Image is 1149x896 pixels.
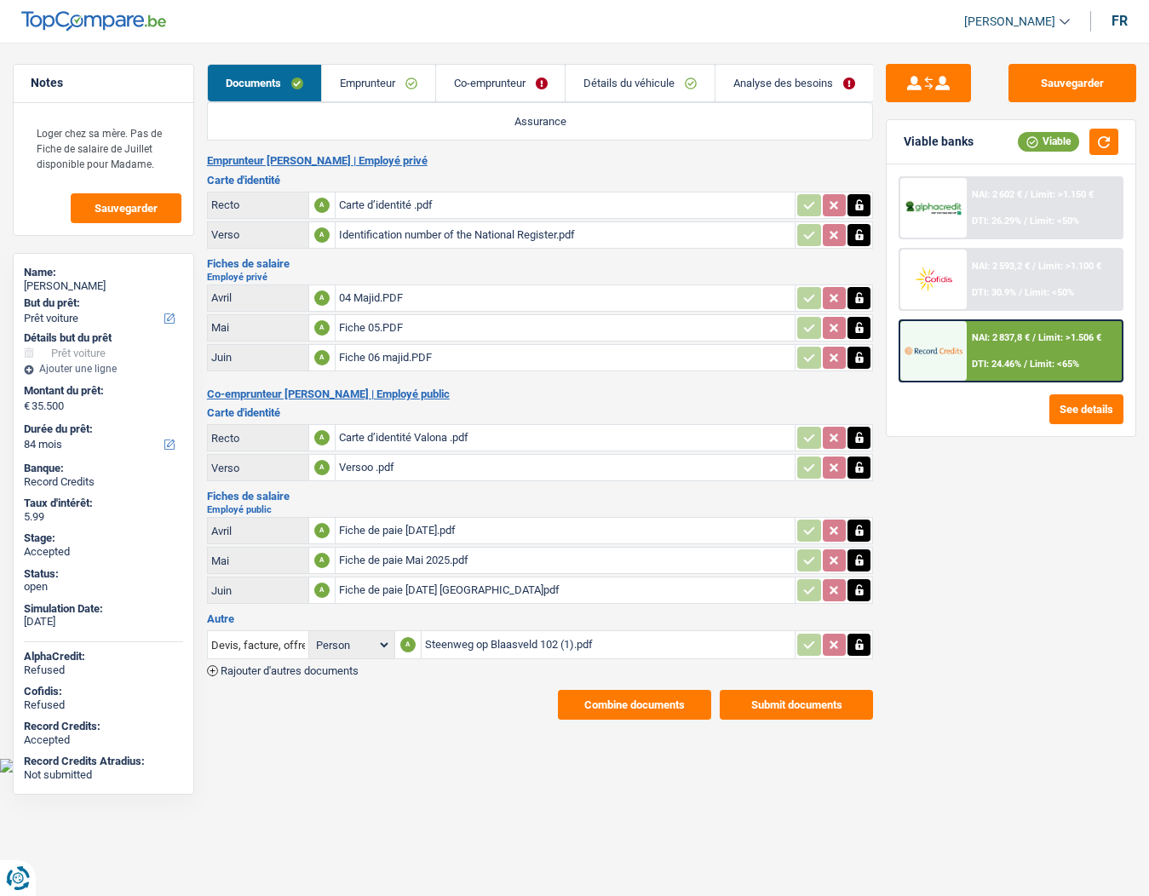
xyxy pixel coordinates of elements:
[24,567,183,581] div: Status:
[1031,189,1094,200] span: Limit: >1.150 €
[1032,261,1036,272] span: /
[558,690,711,720] button: Combine documents
[24,399,30,413] span: €
[207,258,873,269] h3: Fiches de salaire
[24,296,180,310] label: But du prêt:
[207,505,873,514] h2: Employé public
[972,287,1016,298] span: DTI: 30.9%
[314,460,330,475] div: A
[905,199,962,217] img: AlphaCredit
[24,531,183,545] div: Stage:
[1049,394,1123,424] button: See details
[339,345,791,370] div: Fiche 06 majid.PDF
[314,583,330,598] div: A
[207,154,873,168] h2: Emprunteur [PERSON_NAME] | Employé privé
[211,584,305,597] div: Juin
[314,553,330,568] div: A
[339,222,791,248] div: Identification number of the National Register.pdf
[314,430,330,445] div: A
[339,315,791,341] div: Fiche 05.PDF
[211,291,305,304] div: Avril
[715,65,873,101] a: Analyse des besoins
[1025,287,1074,298] span: Limit: <50%
[95,203,158,214] span: Sauvegarder
[964,14,1055,29] span: [PERSON_NAME]
[24,698,183,712] div: Refused
[314,350,330,365] div: A
[339,425,791,451] div: Carte d’identité Valona .pdf
[211,351,305,364] div: Juin
[221,665,359,676] span: Rajouter d'autres documents
[905,336,962,365] img: Record Credits
[24,602,183,616] div: Simulation Date:
[314,320,330,336] div: A
[24,497,183,510] div: Taux d'intérêt:
[904,135,974,149] div: Viable banks
[425,632,792,658] div: Steenweg op Blaasveld 102 (1).pdf
[24,331,183,345] div: Détails but du prêt
[207,665,359,676] button: Rajouter d'autres documents
[339,285,791,311] div: 04 Majid.PDF
[314,523,330,538] div: A
[207,175,873,186] h3: Carte d'identité
[207,273,873,282] h2: Employé privé
[24,663,183,677] div: Refused
[972,215,1021,227] span: DTI: 26.29%
[211,554,305,567] div: Mai
[24,650,183,663] div: AlphaCredit:
[566,65,715,101] a: Détails du véhicule
[24,615,183,629] div: [DATE]
[1025,189,1028,200] span: /
[24,475,183,489] div: Record Credits
[211,198,305,211] div: Recto
[208,65,321,101] a: Documents
[71,193,181,223] button: Sauvegarder
[24,266,183,279] div: Name:
[211,321,305,334] div: Mai
[1032,332,1036,343] span: /
[211,228,305,241] div: Verso
[207,613,873,624] h3: Autre
[339,192,791,218] div: Carte d’identité .pdf
[972,189,1022,200] span: NAI: 2 602 €
[24,685,183,698] div: Cofidis:
[211,432,305,445] div: Recto
[207,407,873,418] h3: Carte d'identité
[322,65,435,101] a: Emprunteur
[972,261,1030,272] span: NAI: 2 593,2 €
[24,755,183,768] div: Record Credits Atradius:
[1018,132,1079,151] div: Viable
[314,290,330,306] div: A
[24,462,183,475] div: Banque:
[972,332,1030,343] span: NAI: 2 837,8 €
[339,455,791,480] div: Versoo .pdf
[24,422,180,436] label: Durée du prêt:
[1024,215,1027,227] span: /
[208,103,872,140] a: Assurance
[1112,13,1128,29] div: fr
[207,388,873,401] h2: Co-emprunteur [PERSON_NAME] | Employé public
[339,548,791,573] div: Fiche de paie Mai 2025.pdf
[24,279,183,293] div: [PERSON_NAME]
[339,518,791,543] div: Fiche de paie [DATE].pdf
[1024,359,1027,370] span: /
[314,227,330,243] div: A
[905,265,962,294] img: Cofidis
[339,577,791,603] div: Fiche de paie [DATE] [GEOGRAPHIC_DATA]pdf
[314,198,330,213] div: A
[24,720,183,733] div: Record Credits:
[31,76,176,90] h5: Notes
[24,363,183,375] div: Ajouter une ligne
[1019,287,1022,298] span: /
[436,65,566,101] a: Co-emprunteur
[24,580,183,594] div: open
[951,8,1070,36] a: [PERSON_NAME]
[400,637,416,652] div: A
[211,525,305,537] div: Avril
[1030,359,1079,370] span: Limit: <65%
[1038,261,1101,272] span: Limit: >1.100 €
[211,462,305,474] div: Verso
[1038,332,1101,343] span: Limit: >1.506 €
[24,384,180,398] label: Montant du prêt:
[1030,215,1079,227] span: Limit: <50%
